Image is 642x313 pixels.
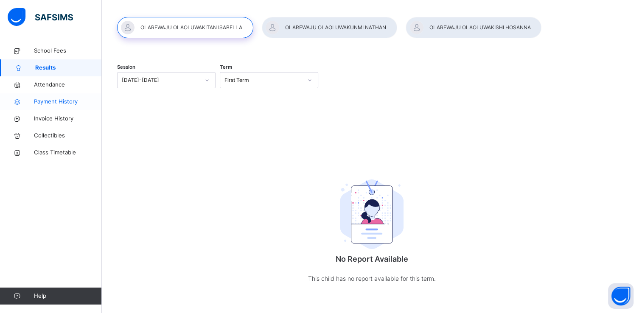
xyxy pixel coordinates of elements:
span: Help [34,292,101,300]
span: Invoice History [34,115,102,123]
div: First Term [224,76,303,84]
p: No Report Available [287,253,457,265]
img: safsims [8,8,73,26]
span: Results [35,64,102,72]
div: [DATE]-[DATE] [122,76,200,84]
span: Session [117,64,135,71]
span: School Fees [34,47,102,55]
p: This child has no report available for this term. [287,273,457,284]
span: Term [220,64,232,71]
span: Attendance [34,81,102,89]
img: student.207b5acb3037b72b59086e8b1a17b1d0.svg [340,179,404,249]
span: Class Timetable [34,148,102,157]
button: Open asap [608,283,634,309]
div: No Report Available [287,156,457,301]
span: Collectibles [34,131,102,140]
span: Payment History [34,98,102,106]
